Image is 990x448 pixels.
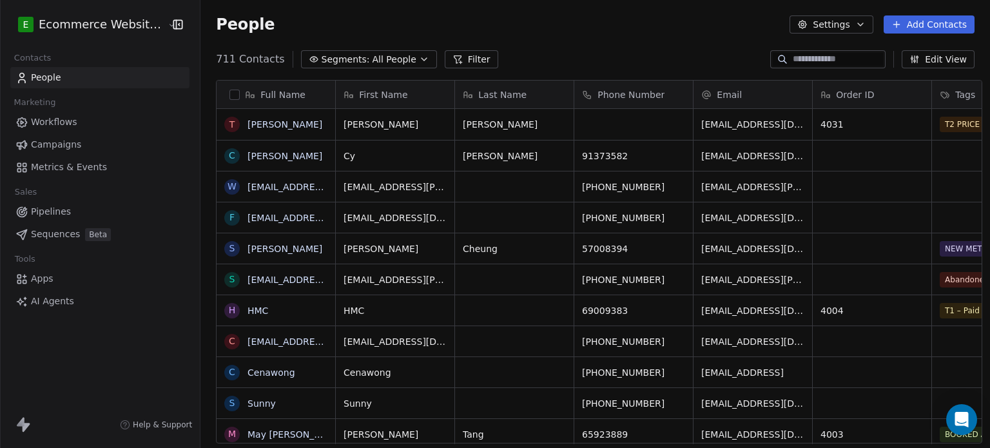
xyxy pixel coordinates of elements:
div: c [229,335,235,348]
span: [EMAIL_ADDRESS][DOMAIN_NAME] [701,211,804,224]
a: Sunny [247,398,276,409]
span: 4004 [820,304,924,317]
span: [PHONE_NUMBER] [582,397,685,410]
span: Tags [955,88,975,101]
div: Last Name [455,81,574,108]
button: Add Contacts [884,15,975,34]
span: [PERSON_NAME] [344,242,447,255]
span: Phone Number [597,88,665,101]
span: [PHONE_NUMBER] [582,335,685,348]
span: Cenawong [344,366,447,379]
span: Help & Support [133,420,192,430]
span: Order ID [836,88,874,101]
span: 65923889 [582,428,685,441]
span: HMC [344,304,447,317]
a: [PERSON_NAME] [247,119,322,130]
span: [PHONE_NUMBER] [582,273,685,286]
span: Metrics & Events [31,161,107,174]
span: Beta [85,228,111,241]
span: 57008394 [582,242,685,255]
a: Cenawong [247,367,295,378]
span: Cy [344,150,447,162]
div: M [228,427,236,441]
span: Campaigns [31,138,81,151]
span: [EMAIL_ADDRESS][DOMAIN_NAME] [701,242,804,255]
button: Filter [445,50,498,68]
button: Edit View [902,50,975,68]
span: [PERSON_NAME] [463,150,566,162]
div: w [228,180,237,193]
button: Settings [790,15,873,34]
span: [EMAIL_ADDRESS][DOMAIN_NAME] [701,150,804,162]
span: [EMAIL_ADDRESS][PERSON_NAME][DOMAIN_NAME] [701,273,804,286]
span: Tang [463,428,566,441]
a: SequencesBeta [10,224,189,245]
span: [EMAIL_ADDRESS][DOMAIN_NAME] [701,397,804,410]
span: [EMAIL_ADDRESS][DOMAIN_NAME] [344,211,447,224]
a: Pipelines [10,201,189,222]
span: Sunny [344,397,447,410]
span: Sequences [31,228,80,241]
span: Cheung [463,242,566,255]
a: [EMAIL_ADDRESS][DOMAIN_NAME] [247,336,405,347]
span: [PHONE_NUMBER] [582,211,685,224]
div: T [229,118,235,131]
span: Last Name [478,88,527,101]
span: AI Agents [31,295,74,308]
span: [EMAIL_ADDRESS][DOMAIN_NAME] [701,304,804,317]
a: HMC [247,306,268,316]
span: People [216,15,275,34]
span: All People [373,53,416,66]
div: C [229,149,235,162]
span: [PHONE_NUMBER] [582,366,685,379]
button: EEcommerce Website Builder [15,14,159,35]
span: Full Name [260,88,306,101]
span: [EMAIL_ADDRESS][DOMAIN_NAME] [701,428,804,441]
span: People [31,71,61,84]
div: Phone Number [574,81,693,108]
a: [EMAIL_ADDRESS][PERSON_NAME][DOMAIN_NAME] [247,182,480,192]
div: s [229,273,235,286]
span: Tools [9,249,41,269]
a: Apps [10,268,189,289]
span: 711 Contacts [216,52,284,67]
span: [PHONE_NUMBER] [582,180,685,193]
span: E [23,18,29,31]
span: First Name [359,88,407,101]
div: Open Intercom Messenger [946,404,977,435]
span: [EMAIL_ADDRESS] [701,366,804,379]
span: [EMAIL_ADDRESS][PERSON_NAME][DOMAIN_NAME] [344,180,447,193]
div: Email [694,81,812,108]
a: [PERSON_NAME] [247,151,322,161]
div: First Name [336,81,454,108]
a: People [10,67,189,88]
span: Email [717,88,742,101]
span: Pipelines [31,205,71,219]
span: Apps [31,272,53,286]
span: Marketing [8,93,61,112]
div: Full Name [217,81,335,108]
span: [PERSON_NAME] [344,428,447,441]
a: AI Agents [10,291,189,312]
span: [EMAIL_ADDRESS][DOMAIN_NAME] [701,118,804,131]
div: f [229,211,235,224]
span: T2 PRICE [940,117,985,132]
div: H [229,304,236,317]
a: Campaigns [10,134,189,155]
div: Order ID [813,81,931,108]
div: grid [217,109,336,444]
a: [EMAIL_ADDRESS][PERSON_NAME][DOMAIN_NAME] [247,275,480,285]
span: [EMAIL_ADDRESS][DOMAIN_NAME] [344,335,447,348]
span: 4031 [820,118,924,131]
span: [EMAIL_ADDRESS][DOMAIN_NAME] [701,335,804,348]
span: 69009383 [582,304,685,317]
a: Metrics & Events [10,157,189,178]
a: Help & Support [120,420,192,430]
span: [PERSON_NAME] [463,118,566,131]
span: [PERSON_NAME] [344,118,447,131]
span: Sales [9,182,43,202]
div: C [229,365,235,379]
span: 91373582 [582,150,685,162]
span: Contacts [8,48,57,68]
span: Workflows [31,115,77,129]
